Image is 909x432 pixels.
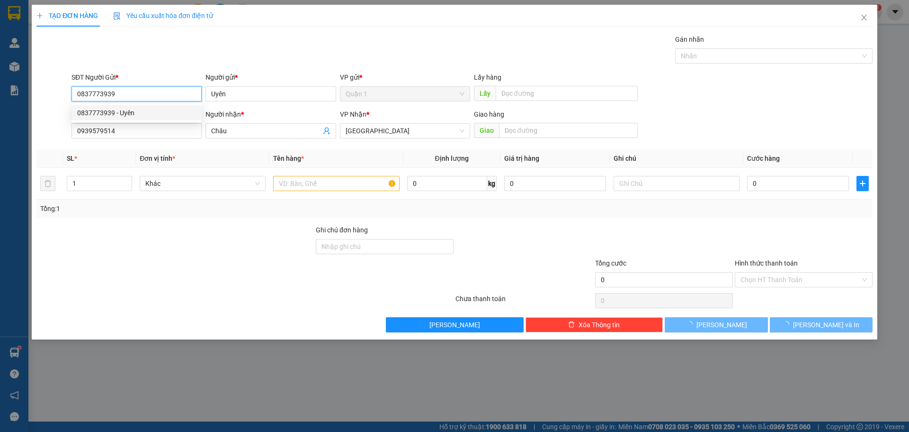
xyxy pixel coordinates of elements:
[5,5,38,38] img: logo.jpg
[316,226,368,234] label: Ghi chú đơn hàng
[273,176,399,191] input: VD: Bàn, Ghế
[851,5,877,31] button: Close
[474,110,504,118] span: Giao hàng
[5,40,65,72] li: VP [GEOGRAPHIC_DATA]
[36,12,43,19] span: plus
[614,176,740,191] input: Ghi Chú
[474,123,499,138] span: Giao
[386,317,524,332] button: [PERSON_NAME]
[487,176,497,191] span: kg
[783,321,793,328] span: loading
[40,176,55,191] button: delete
[770,317,873,332] button: [PERSON_NAME] và In
[579,320,620,330] span: Xóa Thông tin
[595,259,626,267] span: Tổng cước
[474,74,501,81] span: Lấy hàng
[340,110,366,118] span: VP Nhận
[5,5,137,23] li: Bình Minh Tải
[860,14,868,21] span: close
[340,72,470,83] div: VP gửi
[205,72,336,83] div: Người gửi
[40,203,351,214] div: Tổng: 1
[205,109,336,119] div: Người nhận
[499,123,638,138] input: Dọc đường
[504,176,606,191] input: 0
[696,320,747,330] span: [PERSON_NAME]
[735,259,798,267] label: Hình thức thanh toán
[675,36,704,43] label: Gán nhãn
[71,72,202,83] div: SĐT Người Gửi
[496,86,638,101] input: Dọc đường
[71,105,202,120] div: 0837773939 - Uyên
[346,124,464,138] span: Nha Trang
[793,320,859,330] span: [PERSON_NAME] và In
[454,294,594,310] div: Chưa thanh toán
[67,155,74,162] span: SL
[474,86,496,101] span: Lấy
[113,12,121,20] img: icon
[316,239,454,254] input: Ghi chú đơn hàng
[526,317,663,332] button: deleteXóa Thông tin
[568,321,575,329] span: delete
[504,155,539,162] span: Giá trị hàng
[273,155,304,162] span: Tên hàng
[747,155,780,162] span: Cước hàng
[429,320,480,330] span: [PERSON_NAME]
[145,176,260,191] span: Khác
[323,127,330,135] span: user-add
[113,12,213,19] span: Yêu cầu xuất hóa đơn điện tử
[346,87,464,101] span: Quận 1
[435,155,469,162] span: Định lượng
[665,317,767,332] button: [PERSON_NAME]
[140,155,175,162] span: Đơn vị tính
[857,180,868,187] span: plus
[856,176,869,191] button: plus
[77,108,196,118] div: 0837773939 - Uyên
[610,149,743,168] th: Ghi chú
[686,321,696,328] span: loading
[65,40,126,72] li: VP [GEOGRAPHIC_DATA]
[36,12,98,19] span: TẠO ĐƠN HÀNG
